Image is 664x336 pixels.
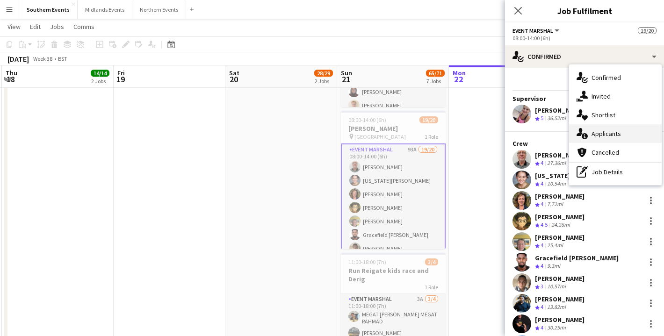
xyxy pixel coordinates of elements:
[512,27,553,34] span: Event Marshal
[541,242,543,249] span: 4
[535,295,585,303] div: [PERSON_NAME]
[339,74,352,85] span: 21
[535,172,620,180] div: [US_STATE][PERSON_NAME]
[545,180,568,188] div: 10.54mi
[354,133,406,140] span: [GEOGRAPHIC_DATA]
[545,242,565,250] div: 25.4mi
[545,159,568,167] div: 27.36mi
[541,159,543,166] span: 4
[229,69,239,77] span: Sat
[453,69,466,77] span: Mon
[6,69,17,77] span: Thu
[535,274,585,283] div: [PERSON_NAME]
[505,45,664,68] div: Confirmed
[425,133,438,140] span: 1 Role
[512,35,657,42] div: 08:00-14:00 (6h)
[4,21,24,33] a: View
[535,315,585,324] div: [PERSON_NAME]
[541,283,543,290] span: 3
[78,0,132,19] button: Midlands Events
[341,69,352,77] span: Sun
[535,192,585,200] div: [PERSON_NAME]
[535,254,619,262] div: Gracefield [PERSON_NAME]
[50,22,64,31] span: Jobs
[341,266,446,283] h3: Run Reigate kids race and Derig
[425,284,438,291] span: 1 Role
[592,111,615,119] span: Shortlist
[46,21,68,33] a: Jobs
[545,200,565,208] div: 7.72mi
[592,148,619,157] span: Cancelled
[535,233,585,242] div: [PERSON_NAME]
[117,69,125,77] span: Fri
[505,139,664,148] div: Crew
[73,22,94,31] span: Comms
[31,55,54,62] span: Week 38
[58,55,67,62] div: BST
[132,0,186,19] button: Northern Events
[545,283,568,291] div: 10.57mi
[541,324,543,331] span: 4
[348,258,386,265] span: 11:00-18:00 (7h)
[426,70,445,77] span: 65/71
[512,27,561,34] button: Event Marshal
[7,54,29,64] div: [DATE]
[341,124,446,133] h3: [PERSON_NAME]
[70,21,98,33] a: Comms
[545,303,568,311] div: 13.82mi
[505,94,664,103] div: Supervisor
[348,116,386,123] span: 08:00-14:00 (6h)
[116,74,125,85] span: 19
[314,70,333,77] span: 28/29
[569,163,662,181] div: Job Details
[505,5,664,17] h3: Job Fulfilment
[426,78,444,85] div: 7 Jobs
[451,74,466,85] span: 22
[545,114,568,122] div: 36.52mi
[545,262,562,270] div: 9.3mi
[341,111,446,249] app-job-card: 08:00-14:00 (6h)19/20[PERSON_NAME] [GEOGRAPHIC_DATA]1 RoleEvent Marshal93A19/2008:00-14:00 (6h)[P...
[535,151,585,159] div: [PERSON_NAME]
[541,200,543,207] span: 4
[638,27,657,34] span: 19/20
[568,114,584,122] div: Crew has different fees then in role
[91,70,109,77] span: 14/14
[228,74,239,85] span: 20
[425,258,438,265] span: 3/4
[549,221,572,229] div: 24.26mi
[91,78,109,85] div: 2 Jobs
[19,0,78,19] button: Southern Events
[7,22,21,31] span: View
[26,21,44,33] a: Edit
[592,129,621,138] span: Applicants
[545,324,568,332] div: 30.25mi
[535,213,585,221] div: [PERSON_NAME]
[592,92,611,100] span: Invited
[592,73,621,82] span: Confirmed
[315,78,332,85] div: 2 Jobs
[541,303,543,310] span: 4
[541,180,543,187] span: 4
[541,262,543,269] span: 4
[30,22,41,31] span: Edit
[541,221,548,228] span: 4.5
[419,116,438,123] span: 19/20
[535,106,585,114] div: [PERSON_NAME]
[541,114,543,122] span: 5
